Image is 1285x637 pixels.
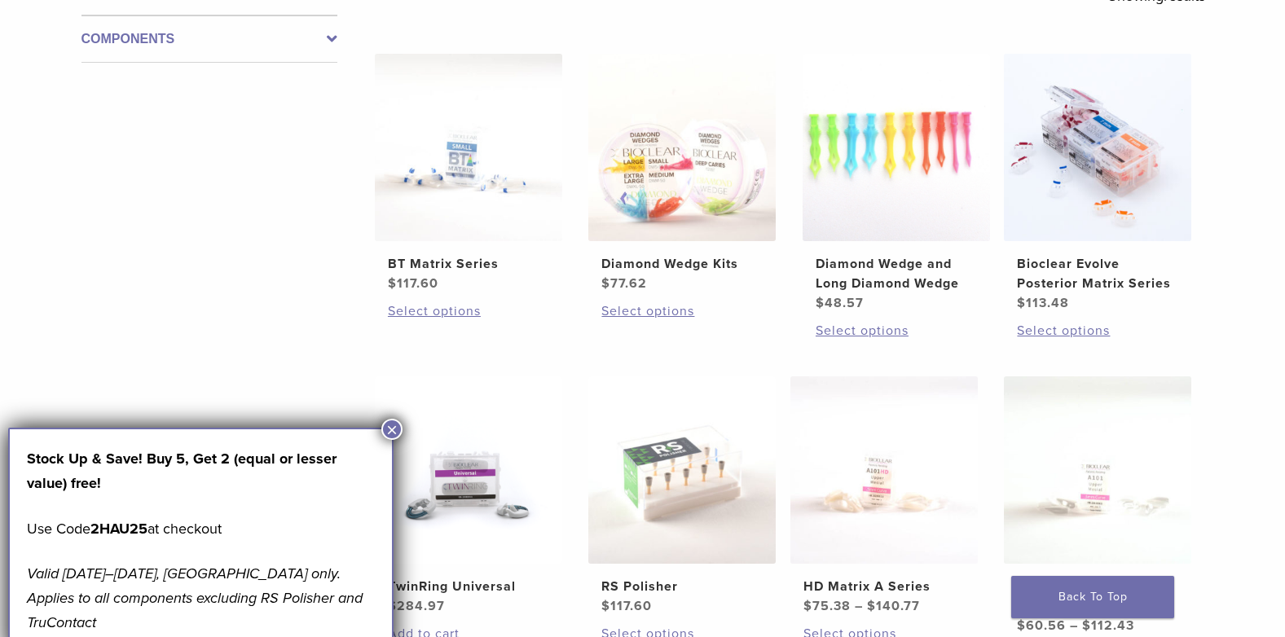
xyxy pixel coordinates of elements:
[587,54,777,293] a: Diamond Wedge KitsDiamond Wedge Kits $77.62
[388,301,549,321] a: Select options for “BT Matrix Series”
[803,54,990,241] img: Diamond Wedge and Long Diamond Wedge
[1011,576,1174,618] a: Back To Top
[388,577,549,596] h2: TwinRing Universal
[601,275,647,292] bdi: 77.62
[1017,321,1178,340] a: Select options for “Bioclear Evolve Posterior Matrix Series”
[790,376,979,616] a: HD Matrix A SeriesHD Matrix A Series
[601,577,763,596] h2: RS Polisher
[816,295,864,311] bdi: 48.57
[388,275,438,292] bdi: 117.60
[27,516,375,541] p: Use Code at checkout
[803,598,812,614] span: $
[867,598,876,614] span: $
[855,598,863,614] span: –
[1082,617,1134,634] bdi: 112.43
[1003,54,1193,313] a: Bioclear Evolve Posterior Matrix SeriesBioclear Evolve Posterior Matrix Series $113.48
[27,450,337,492] strong: Stock Up & Save! Buy 5, Get 2 (equal or lesser value) free!
[601,598,652,614] bdi: 117.60
[790,376,978,564] img: HD Matrix A Series
[375,376,562,564] img: TwinRing Universal
[816,254,977,293] h2: Diamond Wedge and Long Diamond Wedge
[601,275,610,292] span: $
[601,598,610,614] span: $
[803,577,965,596] h2: HD Matrix A Series
[601,254,763,274] h2: Diamond Wedge Kits
[381,419,403,440] button: Close
[388,254,549,274] h2: BT Matrix Series
[1017,617,1066,634] bdi: 60.56
[802,54,992,313] a: Diamond Wedge and Long Diamond WedgeDiamond Wedge and Long Diamond Wedge $48.57
[388,598,445,614] bdi: 284.97
[1017,295,1026,311] span: $
[388,275,397,292] span: $
[1070,617,1078,634] span: –
[374,376,564,616] a: TwinRing UniversalTwinRing Universal $284.97
[816,321,977,340] a: Select options for “Diamond Wedge and Long Diamond Wedge”
[588,376,776,564] img: RS Polisher
[601,301,763,321] a: Select options for “Diamond Wedge Kits”
[1003,376,1193,635] a: Original Anterior Matrix - A SeriesOriginal Anterior Matrix – A Series
[588,54,776,241] img: Diamond Wedge Kits
[1017,295,1069,311] bdi: 113.48
[81,29,337,49] label: Components
[1017,254,1178,293] h2: Bioclear Evolve Posterior Matrix Series
[1017,617,1026,634] span: $
[27,565,363,631] em: Valid [DATE]–[DATE], [GEOGRAPHIC_DATA] only. Applies to all components excluding RS Polisher and ...
[803,598,851,614] bdi: 75.38
[90,520,147,538] strong: 2HAU25
[587,376,777,616] a: RS PolisherRS Polisher $117.60
[867,598,920,614] bdi: 140.77
[1082,617,1091,634] span: $
[374,54,564,293] a: BT Matrix SeriesBT Matrix Series $117.60
[1004,54,1191,241] img: Bioclear Evolve Posterior Matrix Series
[816,295,825,311] span: $
[1004,376,1191,564] img: Original Anterior Matrix - A Series
[375,54,562,241] img: BT Matrix Series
